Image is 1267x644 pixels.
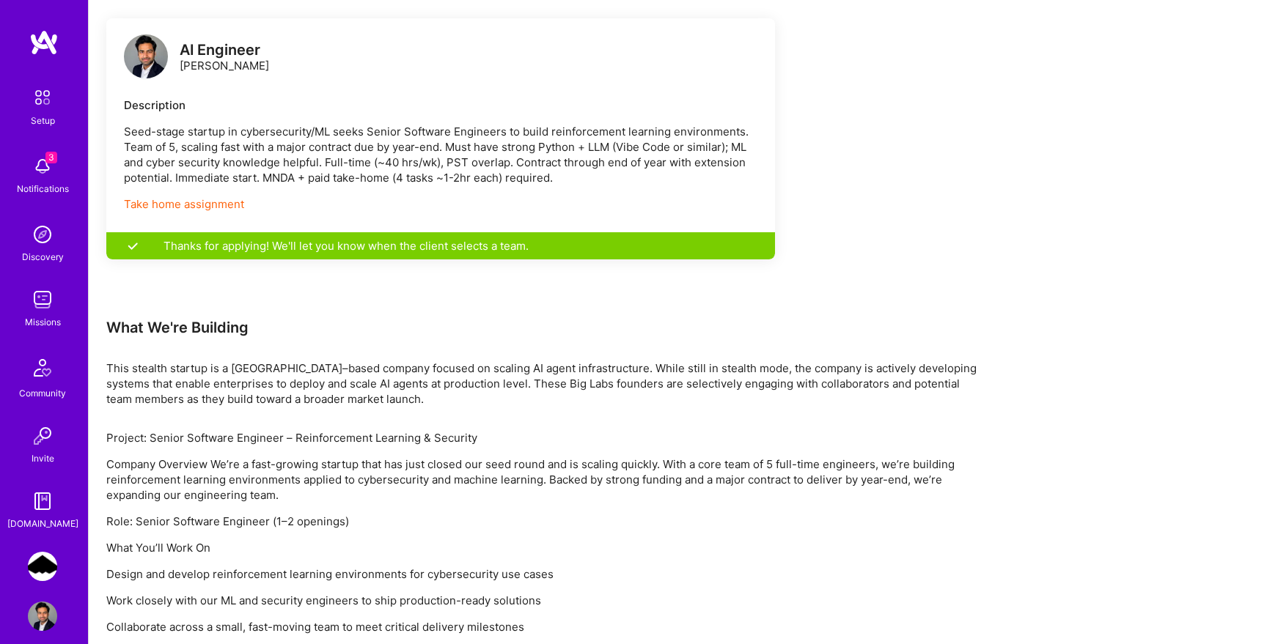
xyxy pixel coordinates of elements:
[17,181,69,196] div: Notifications
[124,97,757,113] div: Description
[28,220,57,249] img: discovery
[106,456,986,503] p: Company Overview We’re a fast-growing startup that has just closed our seed round and is scaling ...
[28,421,57,451] img: Invite
[106,514,986,529] p: Role: Senior Software Engineer (1–2 openings)
[106,318,986,337] div: What We're Building
[106,619,986,634] p: Collaborate across a small, fast-moving team to meet critical delivery milestones
[22,249,64,264] div: Discovery
[106,540,986,555] p: What You’ll Work On
[28,602,57,631] img: User Avatar
[32,451,54,466] div: Invite
[106,232,775,259] div: Thanks for applying! We'll let you know when the client selects a team.
[19,385,66,401] div: Community
[180,42,269,58] div: AI Engineer
[124,124,757,185] p: Seed-stage startup in cybersecurity/ML seeks Senior Software Engineers to build reinforcement lea...
[7,516,78,531] div: [DOMAIN_NAME]
[106,430,986,445] p: Project: Senior Software Engineer – Reinforcement Learning & Security
[124,197,244,211] a: Take home assignment
[24,602,61,631] a: User Avatar
[31,113,55,128] div: Setup
[28,552,57,581] img: Stealth Startup: Senior AI Engineer (Reinforcement Learning & Security)
[28,285,57,314] img: teamwork
[24,552,61,581] a: Stealth Startup: Senior AI Engineer (Reinforcement Learning & Security)
[106,360,986,407] p: This stealth startup is a [GEOGRAPHIC_DATA]–based company focused on scaling AI agent infrastruct...
[45,152,57,163] span: 3
[180,42,269,73] div: [PERSON_NAME]
[28,486,57,516] img: guide book
[28,152,57,181] img: bell
[106,566,986,582] p: Design and develop reinforcement learning environments for cybersecurity use cases
[25,314,61,330] div: Missions
[27,82,58,113] img: setup
[124,34,168,82] a: logo
[29,29,59,56] img: logo
[124,34,168,78] img: logo
[106,593,986,608] p: Work closely with our ML and security engineers to ship production-ready solutions
[25,350,60,385] img: Community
